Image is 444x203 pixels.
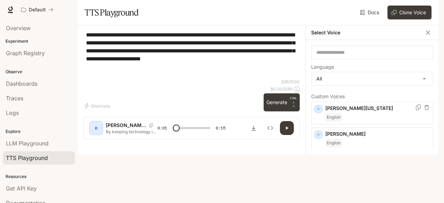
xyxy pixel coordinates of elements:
[106,129,157,135] p: By keeping technology in its proper place, you protect your time, your attention, and your sense ...
[325,139,342,147] span: English
[216,125,225,132] span: 0:15
[325,113,342,121] span: English
[311,94,433,99] p: Custom Voices
[29,7,46,13] p: Default
[264,93,300,111] button: GenerateCTRL +⏎
[146,123,156,127] button: Copy Voice ID
[157,125,167,132] span: 0:01
[387,6,432,19] button: Clone Voice
[415,104,422,110] button: Copy Voice ID
[106,122,146,129] p: [PERSON_NAME][US_STATE]
[91,122,102,134] div: D
[325,130,430,137] p: [PERSON_NAME]
[325,105,430,112] p: [PERSON_NAME][US_STATE]
[311,65,334,69] p: Language
[281,79,300,85] p: 326 / 1000
[18,3,57,17] button: All workspaces
[311,72,433,85] div: All
[263,121,277,135] button: Inspect
[290,96,297,109] p: ⏎
[85,6,138,19] h1: TTS Playground
[247,121,261,135] button: Download audio
[290,96,297,104] p: CTRL +
[83,100,113,111] button: Shortcuts
[359,6,382,19] a: Docs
